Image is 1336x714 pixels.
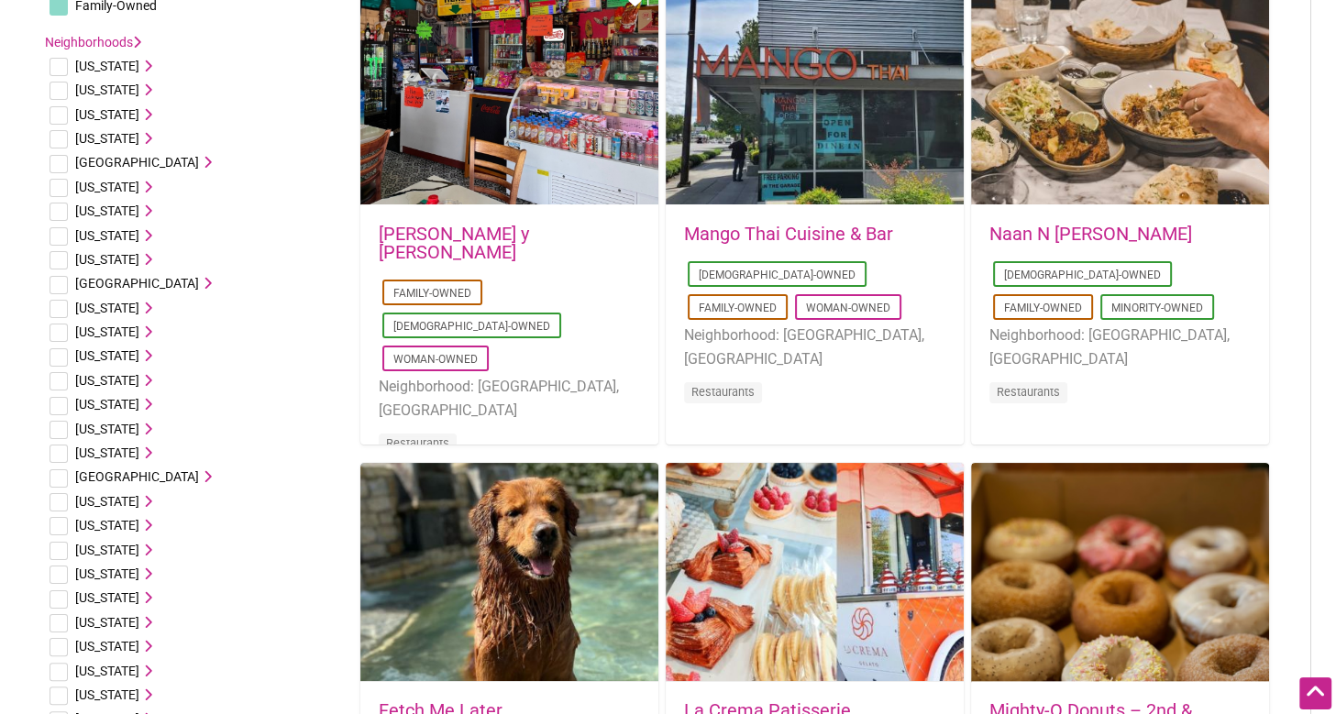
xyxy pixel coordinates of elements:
span: [US_STATE] [75,324,139,339]
span: [US_STATE] [75,518,139,533]
span: [US_STATE] [75,445,139,460]
span: [GEOGRAPHIC_DATA] [75,469,199,484]
span: [US_STATE] [75,131,139,146]
span: [US_STATE] [75,543,139,557]
a: [PERSON_NAME] y [PERSON_NAME] [379,223,529,263]
a: Woman-Owned [393,353,478,366]
span: [US_STATE] [75,397,139,412]
span: [US_STATE] [75,82,139,97]
a: Family-Owned [1004,302,1082,314]
span: [GEOGRAPHIC_DATA] [75,276,199,291]
span: [US_STATE] [75,494,139,509]
span: [US_STATE] [75,373,139,388]
a: Naan N [PERSON_NAME] [989,223,1192,245]
span: [US_STATE] [75,664,139,678]
a: Restaurants [386,436,449,450]
span: [US_STATE] [75,59,139,73]
li: Neighborhood: [GEOGRAPHIC_DATA], [GEOGRAPHIC_DATA] [684,324,945,370]
span: [US_STATE] [75,180,139,194]
span: [US_STATE] [75,422,139,436]
span: [US_STATE] [75,348,139,363]
a: Woman-Owned [806,302,890,314]
a: Family-Owned [699,302,777,314]
span: [US_STATE] [75,615,139,630]
a: Mango Thai Cuisine & Bar [684,223,893,245]
a: Minority-Owned [1111,302,1203,314]
a: [DEMOGRAPHIC_DATA]-Owned [1004,269,1161,281]
a: [DEMOGRAPHIC_DATA]-Owned [393,320,550,333]
span: [US_STATE] [75,107,139,122]
span: [US_STATE] [75,228,139,243]
span: [US_STATE] [75,687,139,702]
div: Scroll Back to Top [1299,677,1331,709]
span: [US_STATE] [75,252,139,267]
span: [GEOGRAPHIC_DATA] [75,155,199,170]
span: [US_STATE] [75,301,139,315]
li: Neighborhood: [GEOGRAPHIC_DATA], [GEOGRAPHIC_DATA] [989,324,1251,370]
span: [US_STATE] [75,639,139,654]
a: Family-Owned [393,287,471,300]
span: [US_STATE] [75,203,139,218]
a: Neighborhoods [45,35,141,49]
span: [US_STATE] [75,566,139,581]
span: [US_STATE] [75,590,139,605]
a: [DEMOGRAPHIC_DATA]-Owned [699,269,856,281]
a: Restaurants [997,385,1060,399]
a: Restaurants [691,385,755,399]
li: Neighborhood: [GEOGRAPHIC_DATA], [GEOGRAPHIC_DATA] [379,375,640,422]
